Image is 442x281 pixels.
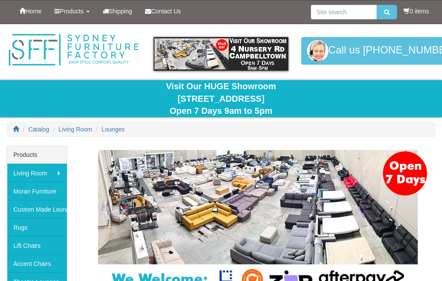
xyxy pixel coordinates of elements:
input: Site search [311,5,377,19]
span: Home [25,8,41,15]
a: Custom Made Lounges [7,200,67,218]
div: Products [7,146,67,164]
a: Accent Chairs [7,254,67,272]
a: Moran Furniture [7,182,67,200]
li: 0 items [404,7,429,16]
img: Sydney Furniture Factory [6,33,141,67]
span: Shipping [109,8,133,15]
div: Visit Our HUGE Showroom [STREET_ADDRESS] Open 7 Days 9am to 5pm [6,80,436,117]
a: Contact Us [139,0,187,22]
span: Products [60,8,83,15]
span: Contact Us [151,8,181,15]
a: Catalog [28,126,49,133]
a: Shipping [96,0,139,22]
img: showroom.gif [154,37,288,71]
a: Lounges [101,126,125,133]
a: Rugs [7,218,67,236]
a: Products [48,0,96,22]
a: Living Room [7,164,67,182]
a: Home [13,0,48,22]
a: Living Room [59,126,92,133]
a: Lift Chairs [7,236,67,254]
